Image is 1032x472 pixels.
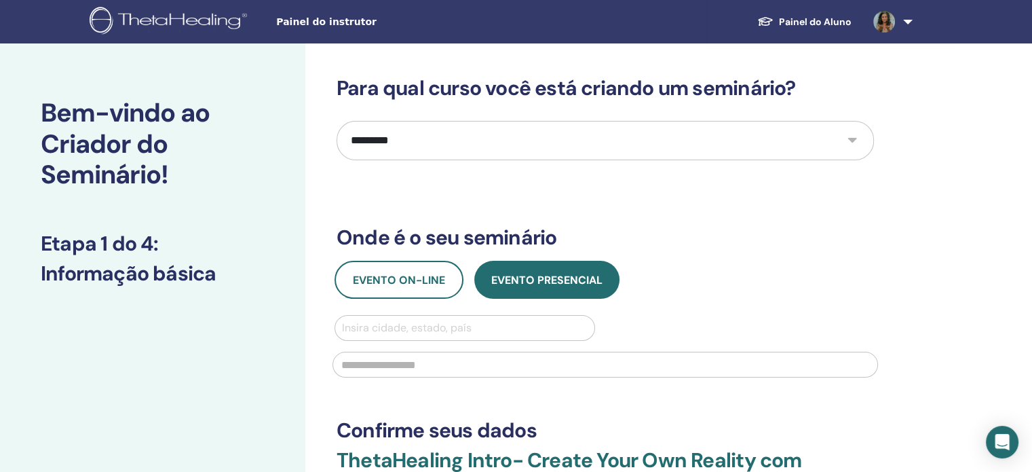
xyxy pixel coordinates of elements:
[276,15,480,29] span: Painel do instrutor
[335,261,463,299] button: Evento on-line
[41,98,265,191] h2: Bem-vindo ao Criador do Seminário!
[986,426,1018,458] div: Open Intercom Messenger
[41,261,265,286] h3: Informação básica
[353,273,445,287] span: Evento on-line
[337,418,874,443] h3: Confirme seus dados
[746,10,862,35] a: Painel do Aluno
[337,225,874,250] h3: Onde é o seu seminário
[873,11,895,33] img: default.jpg
[41,232,265,256] h3: Etapa 1 do 4 :
[757,16,773,27] img: graduation-cap-white.svg
[474,261,619,299] button: Evento presencial
[337,76,874,101] h3: Para qual curso você está criando um seminário?
[491,273,603,287] span: Evento presencial
[90,7,252,37] img: logo.png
